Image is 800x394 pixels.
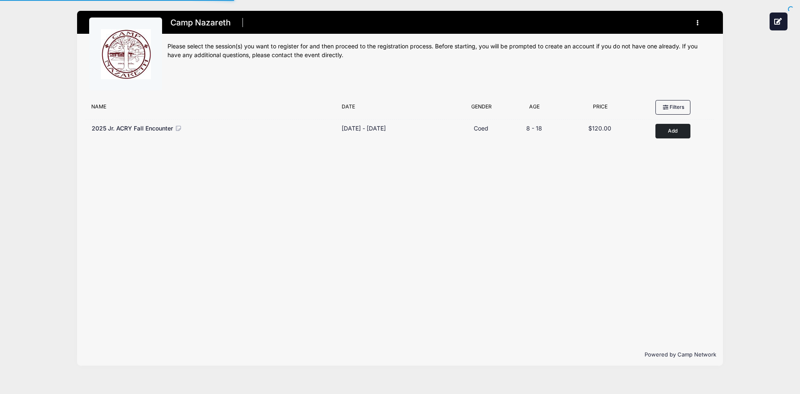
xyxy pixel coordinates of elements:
[506,103,562,115] div: Age
[655,100,690,114] button: Filters
[456,103,506,115] div: Gender
[84,351,716,359] p: Powered by Camp Network
[474,125,488,132] span: Coed
[655,124,690,138] button: Add
[167,42,711,60] div: Please select the session(s) you want to register for and then proceed to the registration proces...
[588,125,611,132] span: $120.00
[167,15,233,30] h1: Camp Nazareth
[526,125,542,132] span: 8 - 18
[342,124,386,133] div: [DATE] - [DATE]
[87,103,337,115] div: Name
[92,125,173,132] span: 2025 Jr. ACRY Fall Encounter
[562,103,637,115] div: Price
[101,29,151,79] img: logo
[337,103,456,115] div: Date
